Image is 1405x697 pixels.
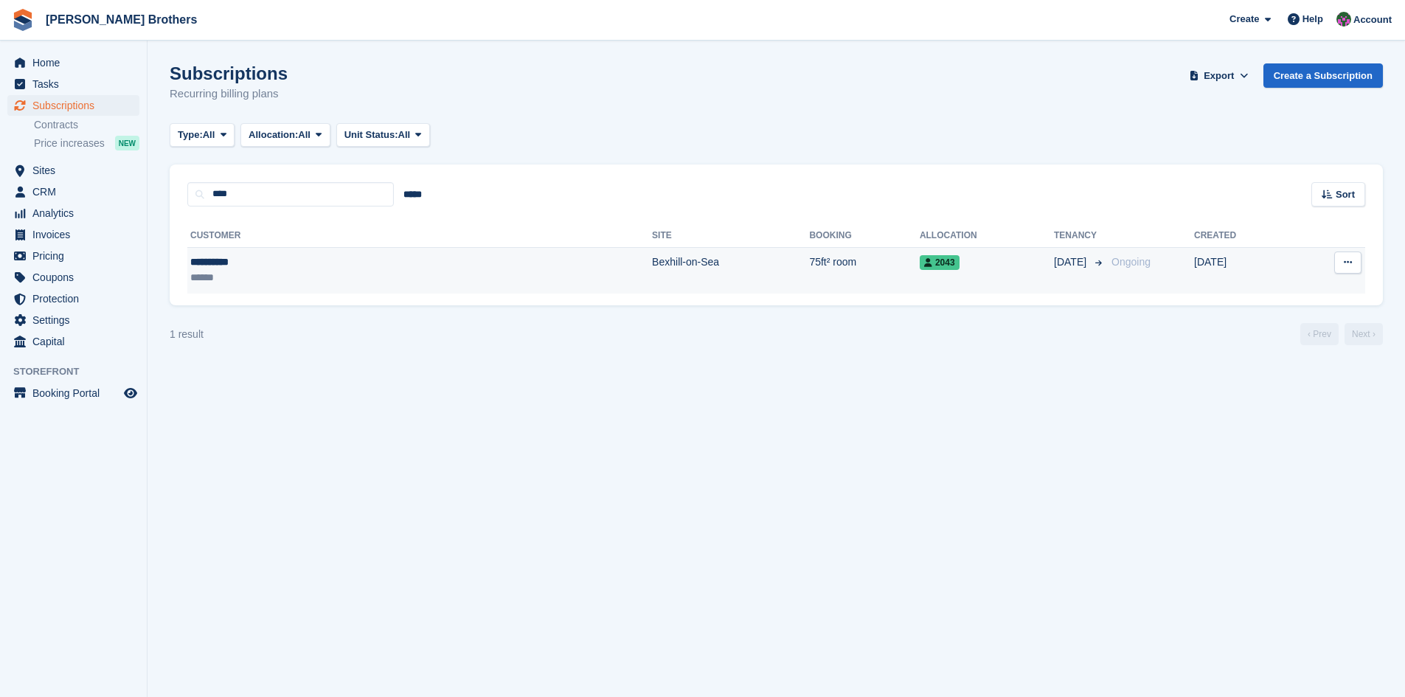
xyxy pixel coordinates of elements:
[32,95,121,116] span: Subscriptions
[32,160,121,181] span: Sites
[178,128,203,142] span: Type:
[1300,323,1339,345] a: Previous
[203,128,215,142] span: All
[1336,187,1355,202] span: Sort
[32,181,121,202] span: CRM
[13,364,147,379] span: Storefront
[652,224,809,248] th: Site
[344,128,398,142] span: Unit Status:
[7,267,139,288] a: menu
[1302,12,1323,27] span: Help
[920,224,1054,248] th: Allocation
[1229,12,1259,27] span: Create
[12,9,34,31] img: stora-icon-8386f47178a22dfd0bd8f6a31ec36ba5ce8667c1dd55bd0f319d3a0aa187defe.svg
[170,63,288,83] h1: Subscriptions
[7,74,139,94] a: menu
[32,383,121,403] span: Booking Portal
[7,288,139,309] a: menu
[187,224,652,248] th: Customer
[398,128,411,142] span: All
[32,203,121,223] span: Analytics
[298,128,311,142] span: All
[40,7,203,32] a: [PERSON_NAME] Brothers
[920,255,960,270] span: 2043
[336,123,430,148] button: Unit Status: All
[7,310,139,330] a: menu
[1353,13,1392,27] span: Account
[122,384,139,402] a: Preview store
[1194,224,1293,248] th: Created
[7,160,139,181] a: menu
[170,123,235,148] button: Type: All
[7,203,139,223] a: menu
[170,86,288,103] p: Recurring billing plans
[1187,63,1252,88] button: Export
[32,310,121,330] span: Settings
[7,383,139,403] a: menu
[652,247,809,294] td: Bexhill-on-Sea
[240,123,330,148] button: Allocation: All
[34,135,139,151] a: Price increases NEW
[32,288,121,309] span: Protection
[32,246,121,266] span: Pricing
[809,224,919,248] th: Booking
[1204,69,1234,83] span: Export
[1345,323,1383,345] a: Next
[249,128,298,142] span: Allocation:
[1054,254,1089,270] span: [DATE]
[115,136,139,150] div: NEW
[7,224,139,245] a: menu
[32,52,121,73] span: Home
[1194,247,1293,294] td: [DATE]
[1336,12,1351,27] img: Nick Wright
[7,181,139,202] a: menu
[809,247,919,294] td: 75ft² room
[1111,256,1151,268] span: Ongoing
[7,95,139,116] a: menu
[7,246,139,266] a: menu
[1054,224,1106,248] th: Tenancy
[32,224,121,245] span: Invoices
[34,118,139,132] a: Contracts
[7,52,139,73] a: menu
[1297,323,1386,345] nav: Page
[34,136,105,150] span: Price increases
[32,267,121,288] span: Coupons
[32,74,121,94] span: Tasks
[7,331,139,352] a: menu
[1263,63,1383,88] a: Create a Subscription
[170,327,204,342] div: 1 result
[32,331,121,352] span: Capital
